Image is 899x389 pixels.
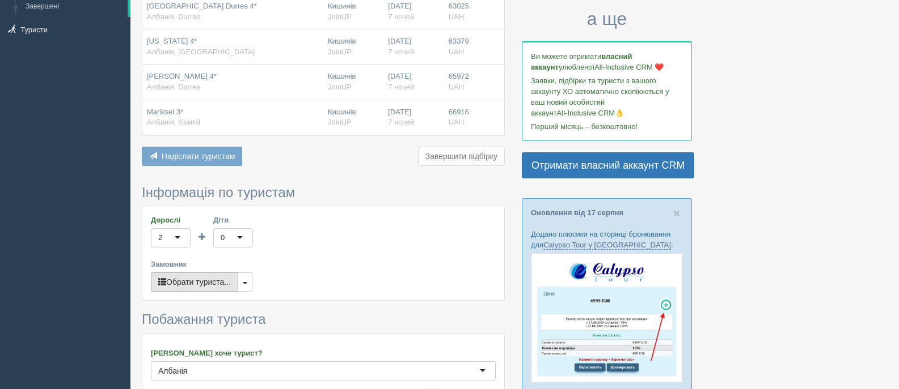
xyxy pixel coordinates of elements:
label: Діти [213,215,253,225]
label: Замовник [151,259,496,270]
span: Mariksel 3* [147,108,183,116]
div: Кишинів [328,1,379,22]
label: Дорослі [151,215,191,225]
p: Заявки, підбірки та туристи з вашого аккаунту ХО автоматично скопіюються у ваш новий особистий ак... [531,75,683,118]
div: Албанія [158,365,187,377]
h3: Інформація по туристам [142,185,505,200]
h3: а ще [522,9,692,29]
span: Надіслати туристам [162,152,235,161]
div: [DATE] [388,107,439,128]
span: 7 ночей [388,12,414,21]
span: × [673,207,680,220]
span: UAH [449,118,464,126]
div: Кишинів [328,36,379,57]
button: Надіслати туристам [142,147,242,166]
span: 65972 [449,72,469,80]
span: All-Inclusive CRM👌 [557,109,624,117]
b: власний аккаунт [531,52,632,71]
p: Перший місяць – безкоштовно! [531,121,683,132]
div: [DATE] [388,36,439,57]
div: Кишинів [328,107,379,128]
img: calypso-tour-proposal-crm-for-travel-agency.jpg [531,253,683,383]
span: Албанія, [GEOGRAPHIC_DATA] [147,48,255,56]
div: 2 [158,232,162,243]
span: [PERSON_NAME] 4* [147,72,217,80]
span: 7 ночей [388,48,414,56]
div: Кишинів [328,71,379,92]
button: Обрати туриста... [151,272,238,292]
span: JoinUP [328,83,352,91]
button: Завершити підбірку [418,147,505,166]
p: Ви можете отримати улюбленої [531,51,683,72]
span: 63025 [449,2,469,10]
a: Отримати власний аккаунт CRM [522,152,694,178]
span: UAH [449,83,464,91]
span: [US_STATE] 4* [147,37,197,45]
span: [GEOGRAPHIC_DATA] Durres 4* [147,2,257,10]
label: [PERSON_NAME] хоче турист? [151,348,496,358]
span: 7 ночей [388,118,414,126]
a: Оновлення від 17 серпня [531,208,623,217]
span: JoinUP [328,12,352,21]
div: 0 [221,232,225,243]
span: UAH [449,12,464,21]
div: [DATE] [388,71,439,92]
span: JoinUP [328,48,352,56]
a: Calypso Tour у [GEOGRAPHIC_DATA] [543,241,671,250]
button: Close [673,207,680,219]
span: Албанія, Durres [147,83,200,91]
span: 7 ночей [388,83,414,91]
span: 66916 [449,108,469,116]
span: Албанія, Durres [147,12,200,21]
span: All-Inclusive CRM ❤️ [594,63,664,71]
div: [DATE] [388,1,439,22]
span: UAH [449,48,464,56]
span: Албанія, Ksamil [147,118,200,126]
span: 63379 [449,37,469,45]
p: Додано плюсики на сторінці бронювання для : [531,229,683,250]
span: Побажання туриста [142,311,266,327]
span: JoinUP [328,118,352,126]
